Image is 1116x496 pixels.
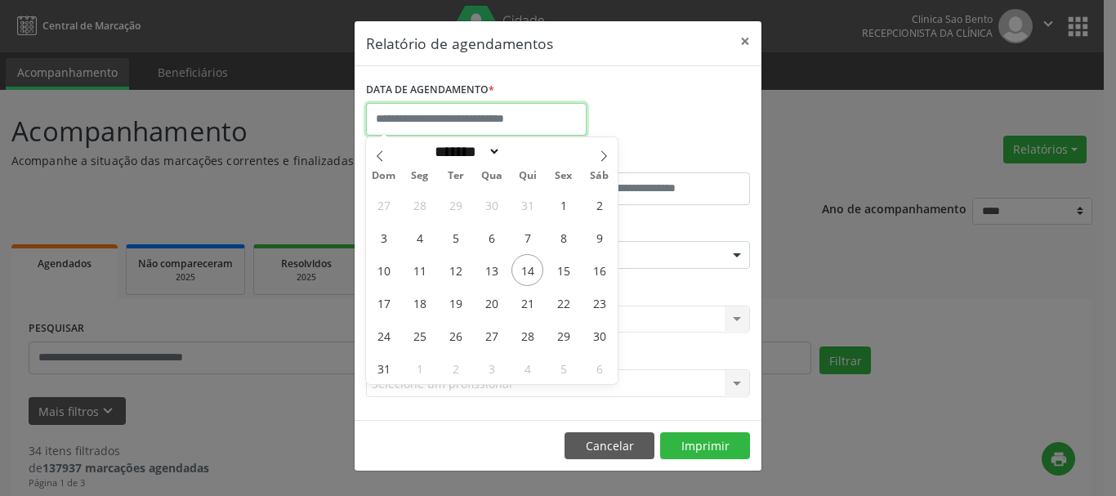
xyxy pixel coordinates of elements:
button: Close [729,21,761,61]
span: Agosto 4, 2025 [404,221,435,253]
label: DATA DE AGENDAMENTO [366,78,494,103]
span: Agosto 14, 2025 [511,254,543,286]
span: Agosto 2, 2025 [583,189,615,221]
span: Julho 31, 2025 [511,189,543,221]
span: Agosto 7, 2025 [511,221,543,253]
span: Setembro 1, 2025 [404,352,435,384]
span: Ter [438,171,474,181]
span: Agosto 15, 2025 [547,254,579,286]
span: Julho 28, 2025 [404,189,435,221]
input: Year [501,143,555,160]
span: Julho 27, 2025 [368,189,400,221]
span: Setembro 5, 2025 [547,352,579,384]
span: Agosto 25, 2025 [404,319,435,351]
h5: Relatório de agendamentos [366,33,553,54]
span: Qua [474,171,510,181]
select: Month [429,143,501,160]
span: Agosto 13, 2025 [475,254,507,286]
span: Agosto 16, 2025 [583,254,615,286]
span: Agosto 19, 2025 [440,287,471,319]
span: Agosto 20, 2025 [475,287,507,319]
span: Setembro 2, 2025 [440,352,471,384]
span: Dom [366,171,402,181]
span: Agosto 26, 2025 [440,319,471,351]
span: Agosto 31, 2025 [368,352,400,384]
span: Agosto 3, 2025 [368,221,400,253]
span: Agosto 22, 2025 [547,287,579,319]
span: Setembro 6, 2025 [583,352,615,384]
span: Setembro 4, 2025 [511,352,543,384]
span: Agosto 12, 2025 [440,254,471,286]
span: Julho 30, 2025 [475,189,507,221]
span: Agosto 17, 2025 [368,287,400,319]
span: Agosto 6, 2025 [475,221,507,253]
span: Agosto 5, 2025 [440,221,471,253]
span: Agosto 8, 2025 [547,221,579,253]
span: Julho 29, 2025 [440,189,471,221]
span: Qui [510,171,546,181]
span: Agosto 24, 2025 [368,319,400,351]
span: Sex [546,171,582,181]
span: Agosto 21, 2025 [511,287,543,319]
span: Seg [402,171,438,181]
span: Agosto 1, 2025 [547,189,579,221]
label: ATÉ [562,147,750,172]
span: Agosto 11, 2025 [404,254,435,286]
span: Agosto 18, 2025 [404,287,435,319]
span: Agosto 10, 2025 [368,254,400,286]
span: Agosto 27, 2025 [475,319,507,351]
span: Agosto 28, 2025 [511,319,543,351]
span: Agosto 30, 2025 [583,319,615,351]
button: Cancelar [565,432,654,460]
span: Setembro 3, 2025 [475,352,507,384]
span: Agosto 9, 2025 [583,221,615,253]
button: Imprimir [660,432,750,460]
span: Sáb [582,171,618,181]
span: Agosto 23, 2025 [583,287,615,319]
span: Agosto 29, 2025 [547,319,579,351]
